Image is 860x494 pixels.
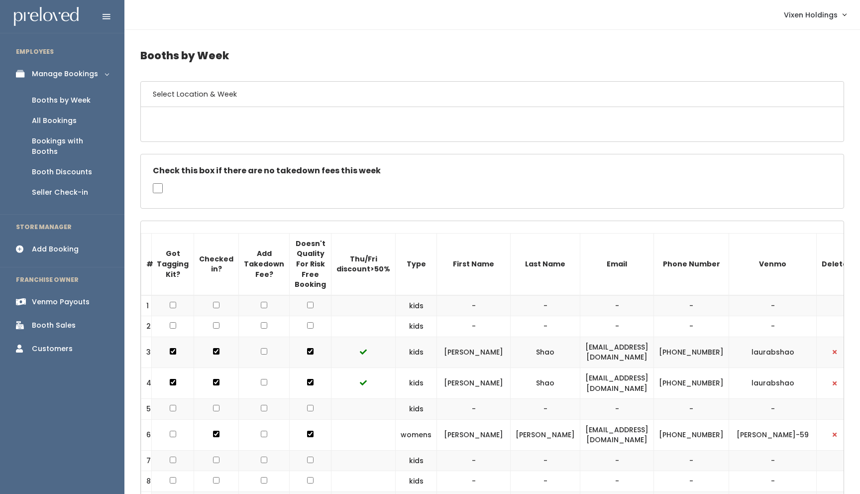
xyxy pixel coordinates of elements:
td: - [437,450,511,471]
td: - [580,295,654,316]
td: womens [396,419,437,450]
th: Delete [817,233,853,295]
td: - [654,450,729,471]
td: 8 [141,471,152,492]
div: Bookings with Booths [32,136,108,157]
td: - [729,450,817,471]
div: Venmo Payouts [32,297,90,307]
td: Shao [511,337,580,368]
td: - [729,471,817,492]
td: laurabshao [729,337,817,368]
td: [PERSON_NAME] [511,419,580,450]
td: - [654,471,729,492]
a: Vixen Holdings [774,4,856,25]
th: Add Takedown Fee? [239,233,290,295]
div: Customers [32,344,73,354]
td: 7 [141,450,152,471]
th: Type [396,233,437,295]
td: [EMAIL_ADDRESS][DOMAIN_NAME] [580,337,654,368]
div: Booth Discounts [32,167,92,177]
img: preloved logo [14,7,79,26]
td: 1 [141,295,152,316]
td: 4 [141,368,152,399]
h5: Check this box if there are no takedown fees this week [153,166,832,175]
td: laurabshao [729,368,817,399]
td: - [580,399,654,420]
td: 5 [141,399,152,420]
td: kids [396,450,437,471]
td: [PHONE_NUMBER] [654,419,729,450]
th: Last Name [511,233,580,295]
td: - [437,316,511,337]
th: Got Tagging Kit? [152,233,194,295]
th: Email [580,233,654,295]
td: - [511,450,580,471]
td: - [729,399,817,420]
th: Thu/Fri discount>50% [331,233,396,295]
td: [PERSON_NAME] [437,419,511,450]
h4: Booths by Week [140,42,844,69]
td: - [511,399,580,420]
td: kids [396,399,437,420]
td: - [729,316,817,337]
td: 6 [141,419,152,450]
td: - [437,295,511,316]
div: Seller Check-in [32,187,88,198]
td: [PERSON_NAME] [437,368,511,399]
th: Phone Number [654,233,729,295]
th: First Name [437,233,511,295]
th: Venmo [729,233,817,295]
td: 3 [141,337,152,368]
td: - [580,471,654,492]
td: Shao [511,368,580,399]
td: 2 [141,316,152,337]
td: - [654,295,729,316]
th: # [141,233,152,295]
th: Doesn't Quality For Risk Free Booking [290,233,331,295]
td: - [511,295,580,316]
td: - [580,316,654,337]
td: [PERSON_NAME]-59 [729,419,817,450]
td: - [654,399,729,420]
td: - [654,316,729,337]
td: kids [396,295,437,316]
td: - [580,450,654,471]
td: kids [396,337,437,368]
th: Checked in? [194,233,239,295]
td: - [437,471,511,492]
div: Booth Sales [32,320,76,331]
td: kids [396,471,437,492]
td: [PHONE_NUMBER] [654,368,729,399]
td: [PERSON_NAME] [437,337,511,368]
td: - [437,399,511,420]
td: [EMAIL_ADDRESS][DOMAIN_NAME] [580,368,654,399]
td: kids [396,368,437,399]
div: Add Booking [32,244,79,254]
td: - [511,471,580,492]
h6: Select Location & Week [141,82,844,107]
div: All Bookings [32,116,77,126]
div: Manage Bookings [32,69,98,79]
td: - [511,316,580,337]
td: kids [396,316,437,337]
span: Vixen Holdings [784,9,838,20]
td: - [729,295,817,316]
div: Booths by Week [32,95,91,106]
td: [PHONE_NUMBER] [654,337,729,368]
td: [EMAIL_ADDRESS][DOMAIN_NAME] [580,419,654,450]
